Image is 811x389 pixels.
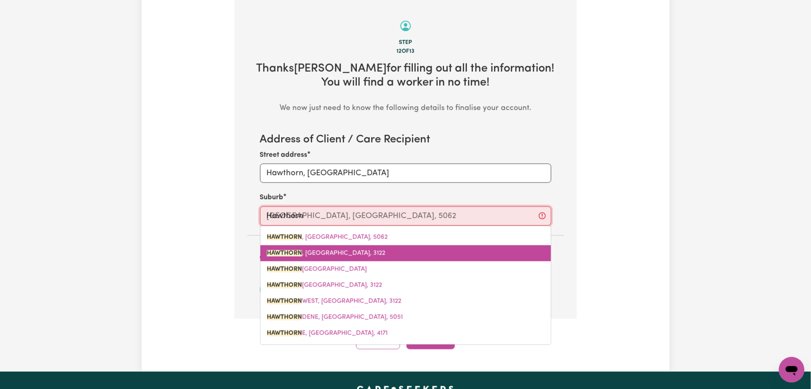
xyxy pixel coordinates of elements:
[267,250,385,257] span: , [GEOGRAPHIC_DATA], 3122
[267,234,302,241] mark: HAWTHORN
[260,150,308,160] label: Street address
[260,293,551,309] a: HAWTHORN WEST, Victoria, 3122
[267,282,302,289] mark: HAWTHORN
[267,330,302,337] mark: HAWTHORN
[267,314,403,321] span: DENE, [GEOGRAPHIC_DATA], 5051
[267,234,388,241] span: , [GEOGRAPHIC_DATA], 5062
[779,357,805,383] iframe: Button to launch messaging window
[260,226,551,345] div: menu-options
[260,229,551,245] a: HAWTHORN, South Australia, 5062
[267,266,367,273] span: [GEOGRAPHIC_DATA]
[267,298,401,305] span: WEST, [GEOGRAPHIC_DATA], 3122
[260,325,551,341] a: HAWTHORNE, Queensland, 4171
[267,298,302,305] mark: HAWTHORN
[260,261,551,277] a: HAWTHORN EAST, Victoria, 3123
[267,282,382,289] span: [GEOGRAPHIC_DATA], 3122
[267,250,302,257] mark: HAWTHORN
[247,62,564,90] h2: Thanks [PERSON_NAME] for filling out all the information! You will find a worker in no time!
[260,192,284,203] label: Suburb
[260,164,551,183] input: e.g. 24/29, Victoria St.
[247,103,564,114] p: We now just need to know the following details to finalise your account.
[260,309,551,325] a: HAWTHORNDENE, South Australia, 5051
[260,207,551,226] input: e.g. North Bondi, New South Wales
[267,266,302,273] mark: HAWTHORN
[267,314,302,321] mark: HAWTHORN
[247,38,564,47] div: Step
[247,47,564,56] div: 12 of 13
[260,277,551,293] a: HAWTHORN NORTH, Victoria, 3122
[267,330,388,337] span: E, [GEOGRAPHIC_DATA], 4171
[260,133,551,147] h1: Address of Client / Care Recipient
[260,245,551,261] a: HAWTHORN, Victoria, 3122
